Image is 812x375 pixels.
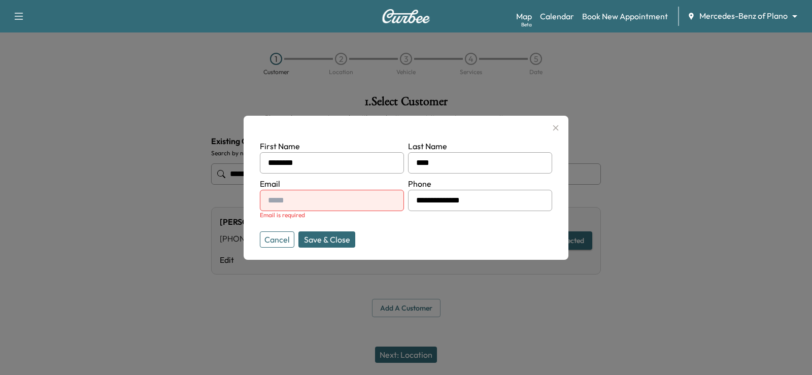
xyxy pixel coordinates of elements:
[260,179,280,189] label: Email
[582,10,668,22] a: Book New Appointment
[382,9,430,23] img: Curbee Logo
[521,21,532,28] div: Beta
[408,141,447,151] label: Last Name
[298,231,355,248] button: Save & Close
[260,141,300,151] label: First Name
[260,211,404,219] div: Email is required
[408,179,431,189] label: Phone
[699,10,788,22] span: Mercedes-Benz of Plano
[516,10,532,22] a: MapBeta
[260,231,294,248] button: Cancel
[540,10,574,22] a: Calendar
